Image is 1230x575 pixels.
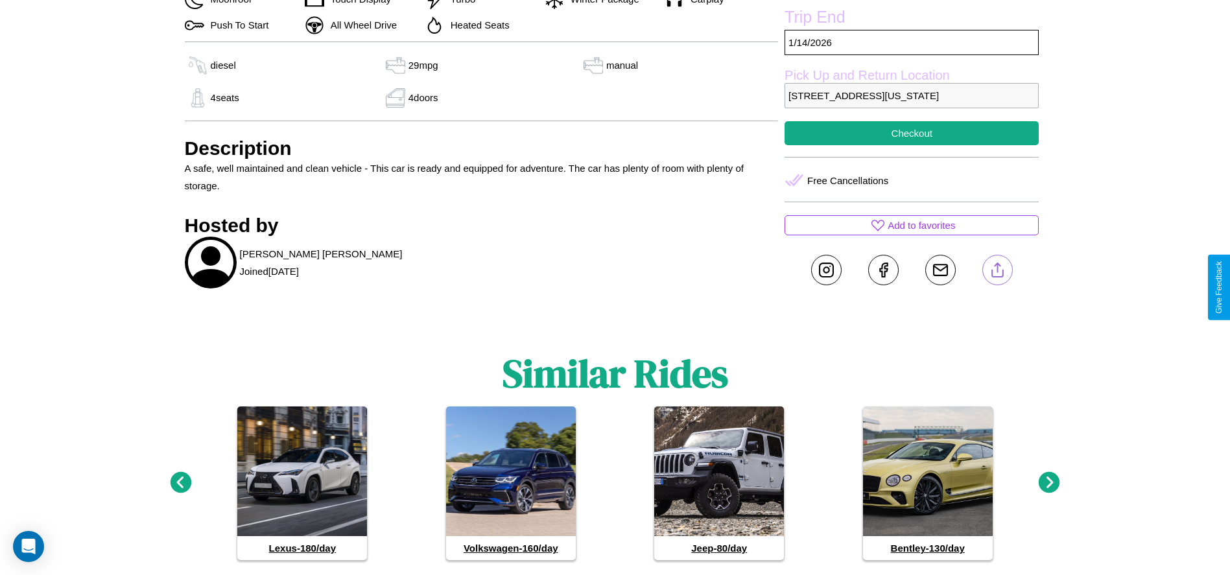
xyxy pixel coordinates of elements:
img: gas [185,56,211,75]
a: Jeep-80/day [654,406,784,560]
p: [STREET_ADDRESS][US_STATE] [785,83,1039,108]
p: 1 / 14 / 2026 [785,30,1039,55]
a: Lexus-180/day [237,406,367,560]
h3: Description [185,137,779,159]
div: Give Feedback [1214,261,1224,314]
p: Free Cancellations [807,172,888,189]
p: Heated Seats [444,16,510,34]
label: Trip End [785,8,1039,30]
h4: Volkswagen - 160 /day [446,536,576,560]
div: Open Intercom Messenger [13,531,44,562]
h4: Bentley - 130 /day [863,536,993,560]
h4: Lexus - 180 /day [237,536,367,560]
img: gas [383,56,408,75]
img: gas [383,88,408,108]
p: diesel [211,56,236,74]
h1: Similar Rides [503,347,728,400]
p: [PERSON_NAME] [PERSON_NAME] [240,245,403,263]
img: gas [580,56,606,75]
p: Joined [DATE] [240,263,299,280]
p: 4 seats [211,89,239,106]
h4: Jeep - 80 /day [654,536,784,560]
p: Push To Start [204,16,269,34]
p: A safe, well maintained and clean vehicle - This car is ready and equipped for adventure. The car... [185,159,779,194]
p: manual [606,56,638,74]
a: Bentley-130/day [863,406,993,560]
button: Add to favorites [785,215,1039,235]
button: Checkout [785,121,1039,145]
a: Volkswagen-160/day [446,406,576,560]
h3: Hosted by [185,215,779,237]
p: All Wheel Drive [324,16,397,34]
p: Add to favorites [888,217,955,234]
p: 29 mpg [408,56,438,74]
img: gas [185,88,211,108]
label: Pick Up and Return Location [785,68,1039,83]
p: 4 doors [408,89,438,106]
